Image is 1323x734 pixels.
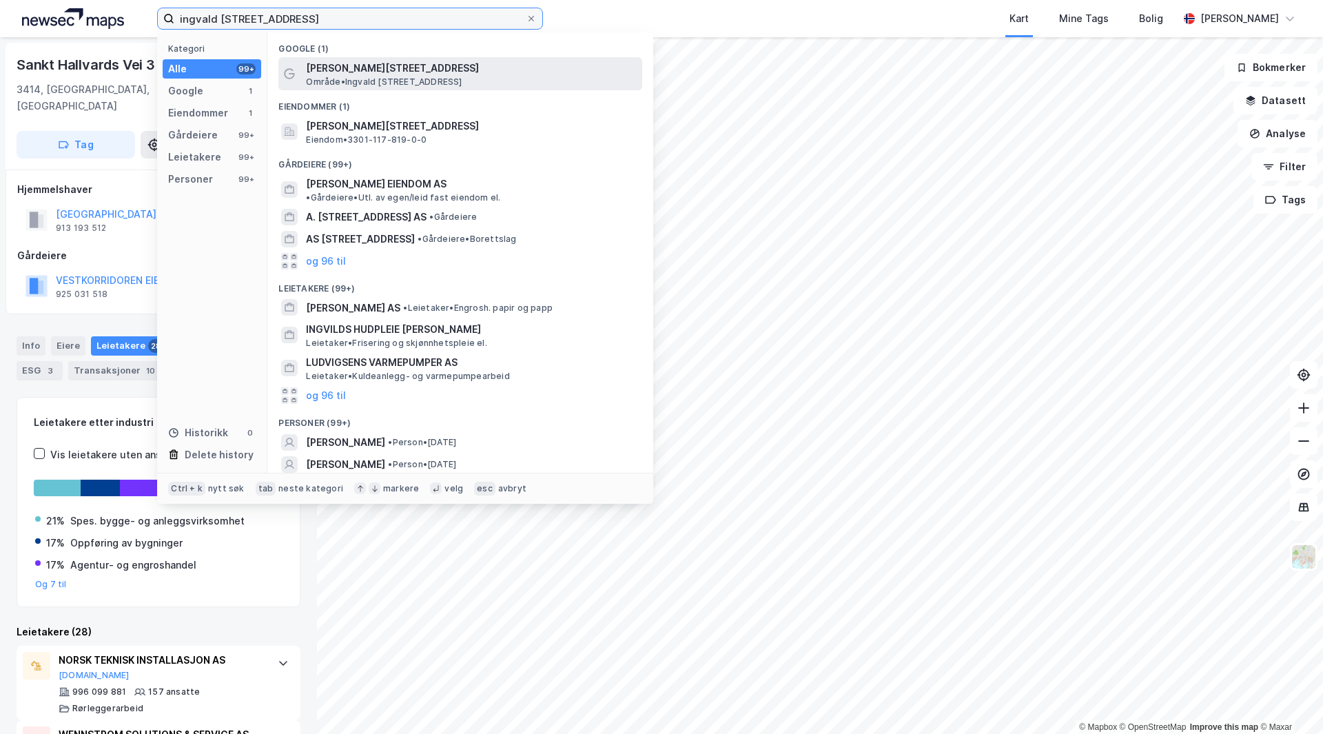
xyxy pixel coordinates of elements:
[1254,668,1323,734] div: Kontrollprogram for chat
[59,670,130,681] button: [DOMAIN_NAME]
[278,483,343,494] div: neste kategori
[306,321,637,338] span: INGVILDS HUDPLEIE [PERSON_NAME]
[1079,722,1117,732] a: Mapbox
[498,483,526,494] div: avbryt
[306,192,310,203] span: •
[17,181,300,198] div: Hjemmelshaver
[174,8,526,29] input: Søk på adresse, matrikkel, gårdeiere, leietakere eller personer
[245,85,256,96] div: 1
[72,703,143,714] div: Rørleggerarbeid
[1224,54,1317,81] button: Bokmerker
[208,483,245,494] div: nytt søk
[17,81,251,114] div: 3414, [GEOGRAPHIC_DATA], [GEOGRAPHIC_DATA]
[46,557,65,573] div: 17%
[429,212,477,223] span: Gårdeiere
[388,459,392,469] span: •
[444,483,463,494] div: velg
[236,130,256,141] div: 99+
[1238,120,1317,147] button: Analyse
[306,338,486,349] span: Leietaker • Frisering og skjønnhetspleie el.
[22,8,124,29] img: logo.a4113a55bc3d86da70a041830d287a7e.svg
[306,300,400,316] span: [PERSON_NAME] AS
[403,303,553,314] span: Leietaker • Engrosh. papir og papp
[68,361,163,380] div: Transaksjoner
[35,579,67,590] button: Og 7 til
[1139,10,1163,27] div: Bolig
[148,686,200,697] div: 157 ansatte
[306,231,415,247] span: AS [STREET_ADDRESS]
[236,152,256,163] div: 99+
[267,32,653,57] div: Google (1)
[50,447,181,463] div: Vis leietakere uten ansatte
[1120,722,1187,732] a: OpenStreetMap
[17,624,300,640] div: Leietakere (28)
[168,127,218,143] div: Gårdeiere
[168,482,205,496] div: Ctrl + k
[267,148,653,173] div: Gårdeiere (99+)
[91,336,169,356] div: Leietakere
[306,456,385,473] span: [PERSON_NAME]
[148,339,163,353] div: 28
[245,427,256,438] div: 0
[43,364,57,378] div: 3
[418,234,422,244] span: •
[56,289,107,300] div: 925 031 518
[418,234,516,245] span: Gårdeiere • Borettslag
[1200,10,1279,27] div: [PERSON_NAME]
[245,108,256,119] div: 1
[267,407,653,431] div: Personer (99+)
[1009,10,1029,27] div: Kart
[17,361,63,380] div: ESG
[306,176,447,192] span: [PERSON_NAME] EIENDOM AS
[17,336,45,356] div: Info
[1233,87,1317,114] button: Datasett
[256,482,276,496] div: tab
[168,83,203,99] div: Google
[46,535,65,551] div: 17%
[383,483,419,494] div: markere
[17,247,300,264] div: Gårdeiere
[34,414,283,431] div: Leietakere etter industri
[1254,668,1323,734] iframe: Chat Widget
[1251,153,1317,181] button: Filter
[306,434,385,451] span: [PERSON_NAME]
[168,171,213,187] div: Personer
[236,63,256,74] div: 99+
[168,149,221,165] div: Leietakere
[17,131,135,159] button: Tag
[306,134,427,145] span: Eiendom • 3301-117-819-0-0
[306,253,346,269] button: og 96 til
[1253,186,1317,214] button: Tags
[429,212,433,222] span: •
[306,77,462,88] span: Område • Ingvald [STREET_ADDRESS]
[388,437,392,447] span: •
[388,437,456,448] span: Person • [DATE]
[70,535,183,551] div: Oppføring av bygninger
[1059,10,1109,27] div: Mine Tags
[267,272,653,297] div: Leietakere (99+)
[306,118,637,134] span: [PERSON_NAME][STREET_ADDRESS]
[51,336,85,356] div: Eiere
[72,686,126,697] div: 996 099 881
[267,90,653,115] div: Eiendommer (1)
[306,192,500,203] span: Gårdeiere • Utl. av egen/leid fast eiendom el.
[306,387,346,404] button: og 96 til
[168,43,261,54] div: Kategori
[474,482,495,496] div: esc
[46,513,65,529] div: 21%
[306,209,427,225] span: A. [STREET_ADDRESS] AS
[403,303,407,313] span: •
[70,513,245,529] div: Spes. bygge- og anleggsvirksomhet
[306,354,637,371] span: LUDVIGSENS VARMEPUMPER AS
[306,371,509,382] span: Leietaker • Kuldeanlegg- og varmepumpearbeid
[236,174,256,185] div: 99+
[143,364,158,378] div: 10
[168,105,228,121] div: Eiendommer
[59,652,264,669] div: NORSK TEKNISK INSTALLASJON AS
[168,61,187,77] div: Alle
[185,447,254,463] div: Delete history
[56,223,106,234] div: 913 193 512
[17,54,158,76] div: Sankt Hallvards Vei 3
[306,60,637,77] span: [PERSON_NAME][STREET_ADDRESS]
[168,425,228,441] div: Historikk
